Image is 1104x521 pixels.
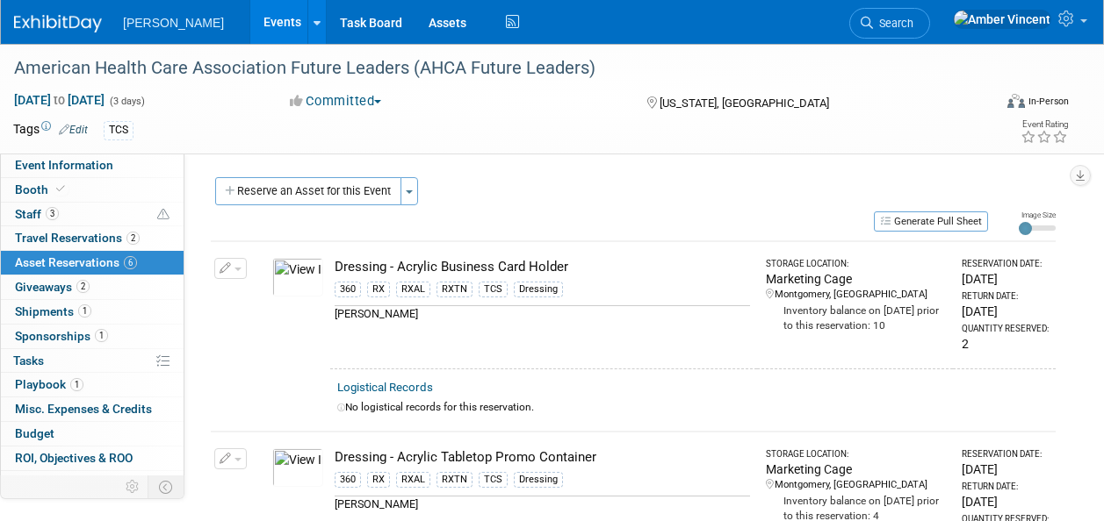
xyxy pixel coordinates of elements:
[70,378,83,391] span: 1
[8,53,978,84] div: American Health Care Association Future Leaders (AHCA Future Leaders)
[15,451,133,465] span: ROI, Objectives & ROO
[1,251,184,275] a: Asset Reservations6
[766,448,946,460] div: Storage Location:
[335,282,361,297] div: 360
[962,290,1049,303] div: Return Date:
[15,280,90,294] span: Giveaways
[1,203,184,226] a: Staff3
[915,91,1069,118] div: Event Format
[437,472,473,488] div: RXTN
[1,325,184,348] a: Sponsorships1
[962,481,1049,493] div: Return Date:
[15,304,91,318] span: Shipments
[962,270,1049,288] div: [DATE]
[284,92,388,111] button: Committed
[1,446,184,470] a: ROI, Objectives & ROO
[766,288,946,302] div: Montgomery, [GEOGRAPHIC_DATA]
[104,121,133,139] div: TCS
[335,305,750,322] div: [PERSON_NAME]
[90,475,103,489] span: 3
[272,258,323,296] img: View Images
[157,207,170,223] span: Potential Scheduling Conflict -- at least one attendee is tagged in another overlapping event.
[367,472,390,488] div: RX
[1007,94,1025,108] img: Format-Inperson.png
[123,16,224,30] span: [PERSON_NAME]
[962,460,1049,478] div: [DATE]
[15,329,108,343] span: Sponsorships
[962,335,1049,353] div: 2
[124,256,137,269] span: 6
[962,493,1049,510] div: [DATE]
[148,475,184,498] td: Toggle Event Tabs
[962,323,1049,335] div: Quantity Reserved:
[1,349,184,373] a: Tasks
[335,472,361,488] div: 360
[766,270,946,288] div: Marketing Cage
[1,471,184,495] a: Attachments3
[126,232,140,245] span: 2
[479,472,508,488] div: TCS
[108,96,145,107] span: (3 days)
[1019,210,1056,220] div: Image Size
[15,402,152,416] span: Misc. Expenses & Credits
[1021,120,1068,129] div: Event Rating
[13,92,105,108] span: [DATE] [DATE]
[396,282,430,297] div: RXAL
[953,10,1051,29] img: Amber Vincent
[1,397,184,421] a: Misc. Expenses & Credits
[962,258,1049,270] div: Reservation Date:
[335,496,750,512] div: [PERSON_NAME]
[15,426,54,440] span: Budget
[1,275,184,299] a: Giveaways2
[56,184,65,194] i: Booth reservation complete
[514,472,563,488] div: Dressing
[15,475,103,489] span: Attachments
[15,158,113,172] span: Event Information
[849,8,930,39] a: Search
[766,478,946,492] div: Montgomery, [GEOGRAPHIC_DATA]
[962,303,1049,320] div: [DATE]
[335,258,750,276] div: Dressing - Acrylic Business Card Holder
[1,422,184,446] a: Budget
[51,93,68,107] span: to
[962,448,1049,460] div: Reservation Date:
[337,400,1049,415] div: No logistical records for this reservation.
[13,353,44,368] span: Tasks
[437,282,473,297] div: RXTN
[1,300,184,324] a: Shipments1
[766,302,946,333] div: Inventory balance on [DATE] prior to this reservation: 10
[215,177,401,205] button: Reserve an Asset for this Event
[1,178,184,202] a: Booth
[1,226,184,250] a: Travel Reservations2
[78,304,91,318] span: 1
[479,282,508,297] div: TCS
[13,120,88,140] td: Tags
[514,282,563,297] div: Dressing
[14,15,102,32] img: ExhibitDay
[118,475,148,498] td: Personalize Event Tab Strip
[396,472,430,488] div: RXAL
[59,124,88,136] a: Edit
[766,460,946,478] div: Marketing Cage
[76,280,90,293] span: 2
[15,231,140,245] span: Travel Reservations
[1,153,184,177] a: Event Information
[660,96,829,110] span: [US_STATE], [GEOGRAPHIC_DATA]
[15,182,69,196] span: Booth
[46,207,59,220] span: 3
[15,377,83,391] span: Playbook
[367,282,390,297] div: RX
[873,17,913,30] span: Search
[337,381,433,394] a: Logistical Records
[874,211,988,232] button: Generate Pull Sheet
[15,207,59,221] span: Staff
[15,255,137,269] span: Asset Reservations
[335,448,750,467] div: Dressing - Acrylic Tabletop Promo Container
[95,329,108,342] span: 1
[766,258,946,270] div: Storage Location:
[1,373,184,396] a: Playbook1
[1028,95,1069,108] div: In-Person
[272,448,323,487] img: View Images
